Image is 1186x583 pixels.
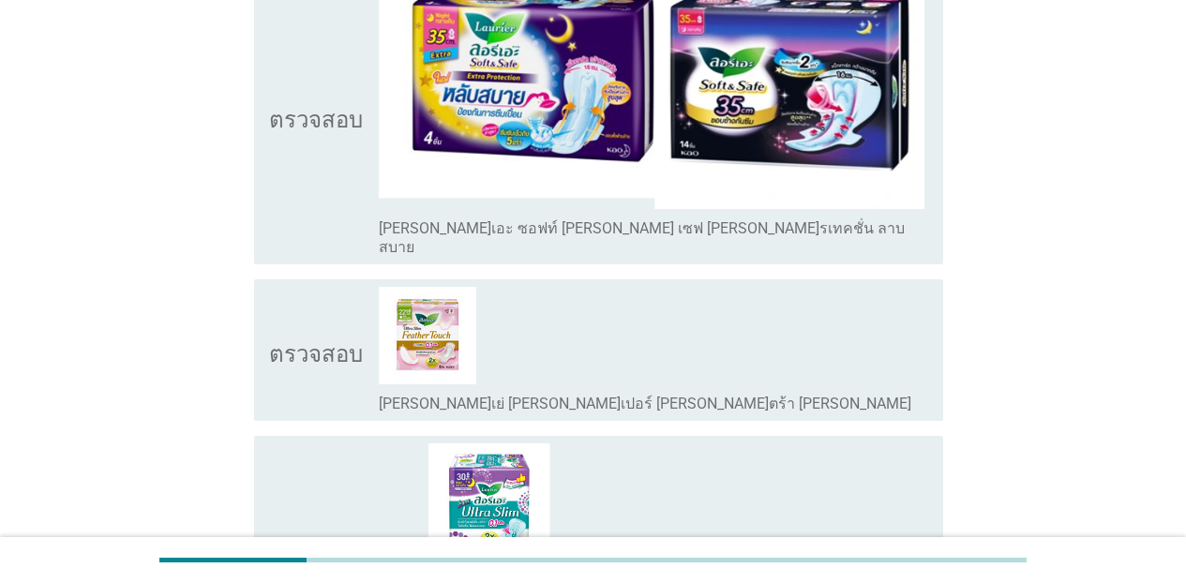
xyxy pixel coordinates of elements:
[379,395,911,412] font: [PERSON_NAME]เย่ [PERSON_NAME]เปอร์ [PERSON_NAME]ตร้า [PERSON_NAME]
[269,105,363,127] font: ตรวจสอบ
[379,219,905,256] font: [PERSON_NAME]เอะ ซอฟท์ [PERSON_NAME] เซฟ [PERSON_NAME]รเทคชั่น ลาบสบาย
[379,287,476,384] img: ac350eb7-b6fa-47ff-9ca0-1b0a23525c7b-laurier-sus-fetahertouch-22.5cm-8pcs.jpg
[269,339,363,362] font: ตรวจสอบ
